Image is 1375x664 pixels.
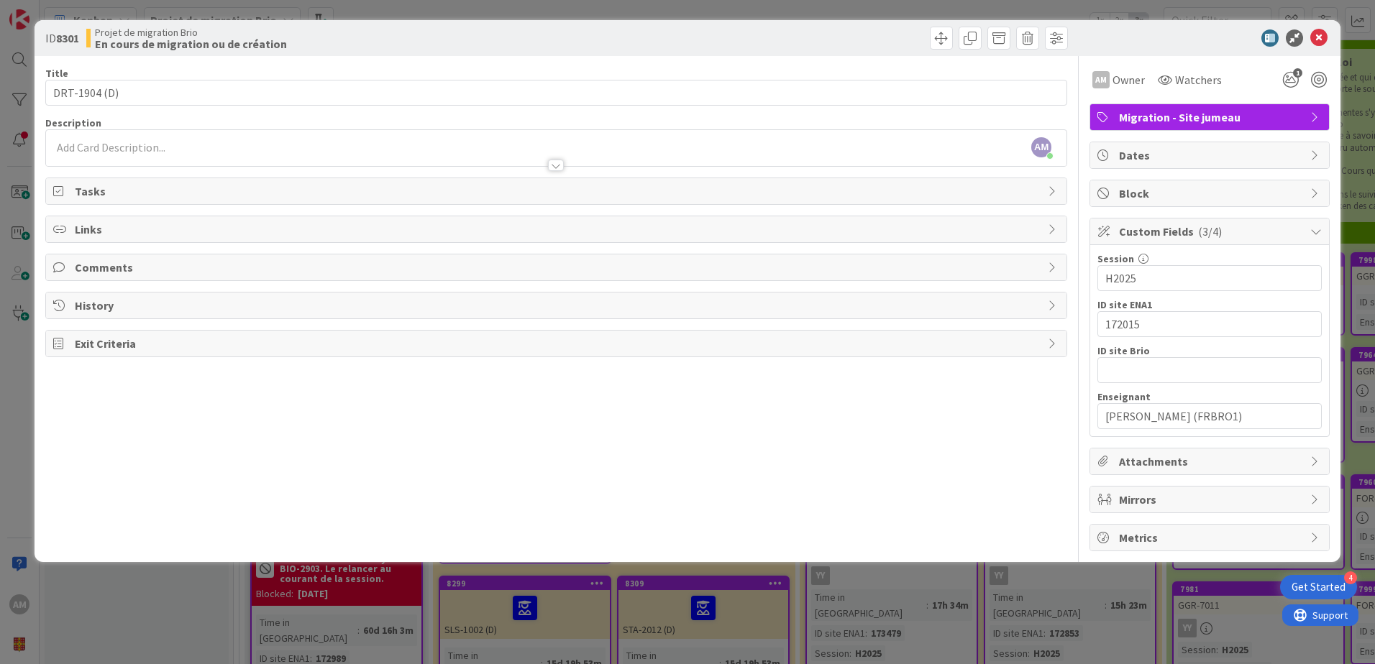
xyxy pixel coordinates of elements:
[1119,185,1303,202] span: Block
[1031,137,1051,157] span: AM
[1092,71,1110,88] div: AM
[45,29,79,47] span: ID
[95,27,287,38] span: Projet de migration Brio
[1119,453,1303,470] span: Attachments
[1097,390,1151,403] label: Enseignant
[1119,529,1303,546] span: Metrics
[1097,344,1150,357] label: ID site Brio
[1119,109,1303,126] span: Migration - Site jumeau
[1113,71,1145,88] span: Owner
[1119,491,1303,508] span: Mirrors
[1344,571,1357,584] div: 4
[75,335,1041,352] span: Exit Criteria
[45,116,101,129] span: Description
[1175,71,1222,88] span: Watchers
[1293,68,1302,78] span: 1
[1097,252,1134,265] label: Session
[75,221,1041,238] span: Links
[1292,580,1346,594] div: Get Started
[45,80,1067,106] input: type card name here...
[56,31,79,45] b: 8301
[1198,224,1222,239] span: ( 3/4 )
[75,183,1041,200] span: Tasks
[95,38,287,50] b: En cours de migration ou de création
[75,259,1041,276] span: Comments
[75,297,1041,314] span: History
[1097,298,1152,311] label: ID site ENA1
[1280,575,1357,599] div: Open Get Started checklist, remaining modules: 4
[1119,147,1303,164] span: Dates
[1119,223,1303,240] span: Custom Fields
[30,2,65,19] span: Support
[45,67,68,80] label: Title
